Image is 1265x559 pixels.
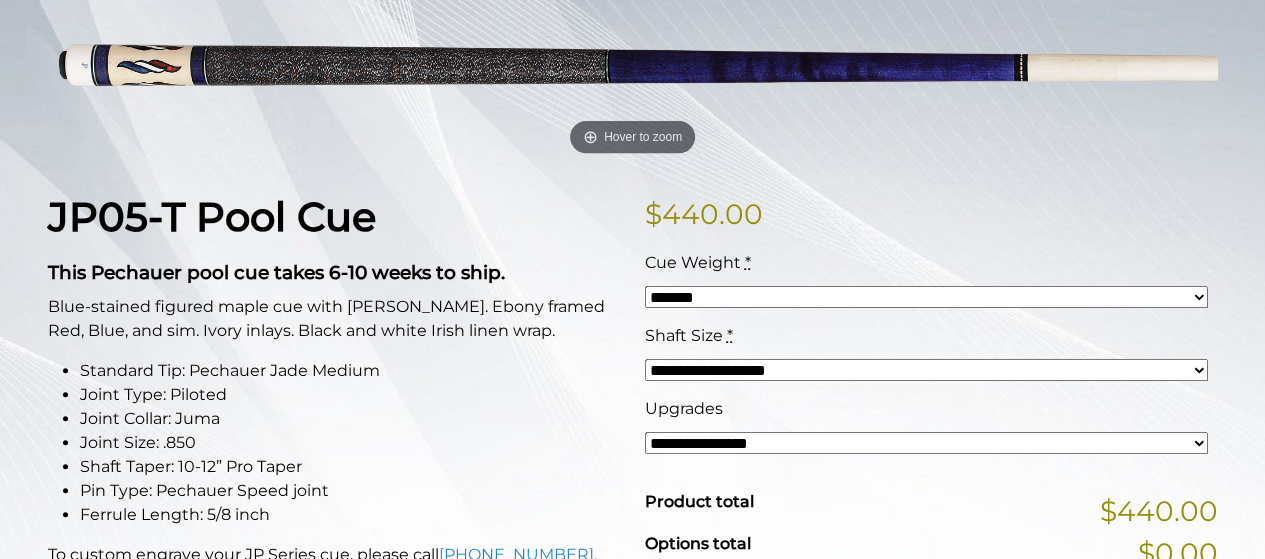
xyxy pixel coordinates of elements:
[645,399,723,418] span: Upgrades
[645,492,754,511] span: Product total
[727,326,733,345] abbr: required
[1100,490,1218,532] span: $440.00
[80,407,621,431] li: Joint Collar: Juma
[48,261,505,284] strong: This Pechauer pool cue takes 6-10 weeks to ship.
[80,455,621,479] li: Shaft Taper: 10-12” Pro Taper
[645,534,751,553] span: Options total
[48,192,376,241] strong: JP05-T Pool Cue
[745,253,751,272] abbr: required
[645,326,723,345] span: Shaft Size
[80,383,621,407] li: Joint Type: Piloted
[645,253,741,272] span: Cue Weight
[80,359,621,383] li: Standard Tip: Pechauer Jade Medium
[80,431,621,455] li: Joint Size: .850
[645,197,662,231] span: $
[80,503,621,527] li: Ferrule Length: 5/8 inch
[645,197,763,231] bdi: 440.00
[80,479,621,503] li: Pin Type: Pechauer Speed joint
[48,295,621,343] p: Blue-stained figured maple cue with [PERSON_NAME]. Ebony framed Red, Blue, and sim. Ivory inlays....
